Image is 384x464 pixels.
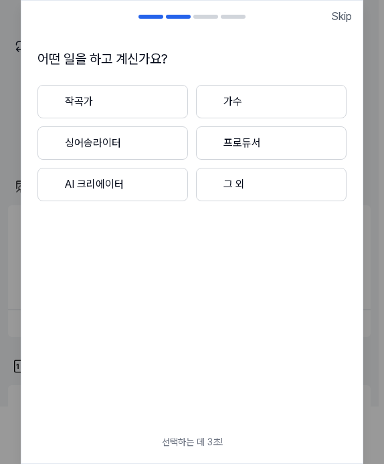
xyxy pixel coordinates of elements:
button: AI 크리에이터 [37,168,188,201]
button: 작곡가 [37,85,188,118]
button: 싱어송라이터 [37,126,188,160]
button: Skip [328,9,352,25]
button: 가수 [196,85,347,118]
button: 프로듀서 [196,126,347,160]
span: Skip [331,9,352,25]
span: 선택하는 데 3초! [162,435,223,449]
button: 그 외 [196,168,347,201]
h1: 어떤 일을 하고 계신가요? [37,49,347,69]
